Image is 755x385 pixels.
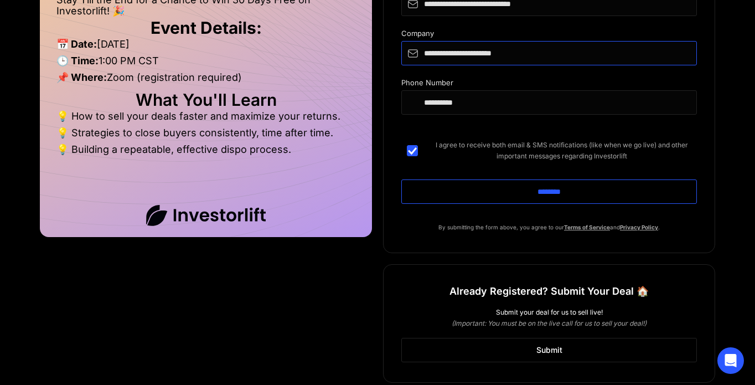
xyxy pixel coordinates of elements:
div: Open Intercom Messenger [717,347,744,374]
li: 💡 Strategies to close buyers consistently, time after time. [56,127,355,144]
p: By submitting the form above, you agree to our and . [401,222,697,233]
div: Submit your deal for us to sell live! [401,307,697,318]
li: 1:00 PM CST [56,55,355,72]
div: Company [401,29,697,41]
li: Zoom (registration required) [56,72,355,89]
a: Terms of Service [564,224,610,230]
strong: Event Details: [151,18,262,38]
strong: 📅 Date: [56,38,97,50]
span: I agree to receive both email & SMS notifications (like when we go live) and other important mess... [427,140,697,162]
em: (Important: You must be on the live call for us to sell your deal!) [452,319,647,327]
a: Privacy Policy [620,224,658,230]
li: 💡 Building a repeatable, effective dispo process. [56,144,355,155]
li: 💡 How to sell your deals faster and maximize your returns. [56,111,355,127]
strong: 📌 Where: [56,71,107,83]
a: Submit [401,338,697,362]
strong: 🕒 Time: [56,55,99,66]
li: [DATE] [56,39,355,55]
h1: Already Registered? Submit Your Deal 🏠 [449,281,649,301]
div: Phone Number [401,79,697,90]
h2: What You'll Learn [56,94,355,105]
